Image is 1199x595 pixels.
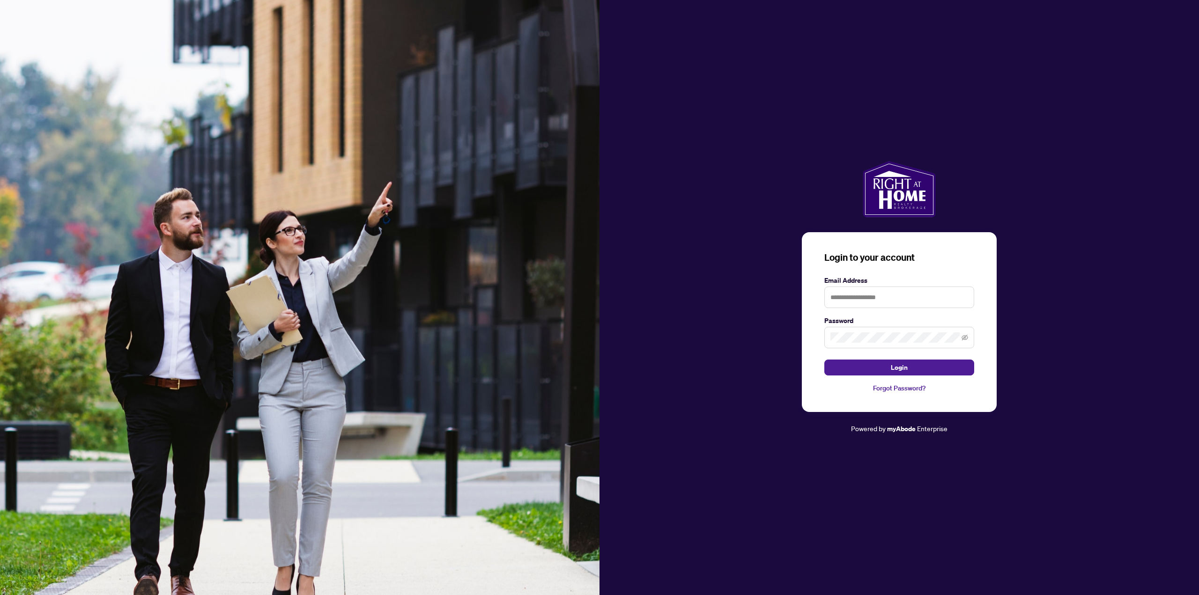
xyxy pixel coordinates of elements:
[824,251,974,264] h3: Login to your account
[962,334,968,341] span: eye-invisible
[917,424,947,433] span: Enterprise
[851,424,886,433] span: Powered by
[887,424,916,434] a: myAbode
[891,360,908,375] span: Login
[863,161,935,217] img: ma-logo
[824,360,974,375] button: Login
[824,275,974,286] label: Email Address
[824,316,974,326] label: Password
[824,383,974,393] a: Forgot Password?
